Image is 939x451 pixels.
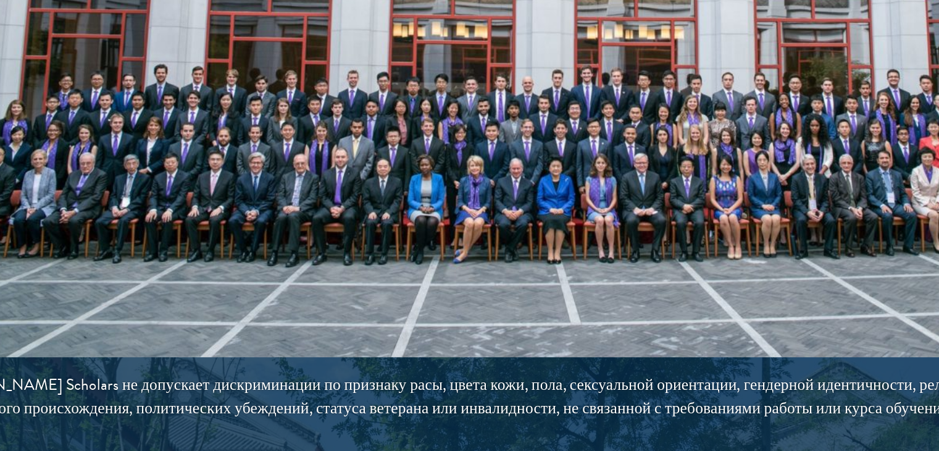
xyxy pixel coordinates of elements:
[49,9,57,23] font: О
[293,9,348,23] font: Выпускники
[798,7,870,27] font: Применять
[81,9,157,23] font: Опыт программы
[240,9,269,23] font: Прием
[182,9,215,23] font: Ученые
[373,9,410,23] font: Новости
[136,278,783,304] font: [PERSON_NAME] Scholars не допускает дискриминации по признаку расы, цвета кожи, пола, сексуальной...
